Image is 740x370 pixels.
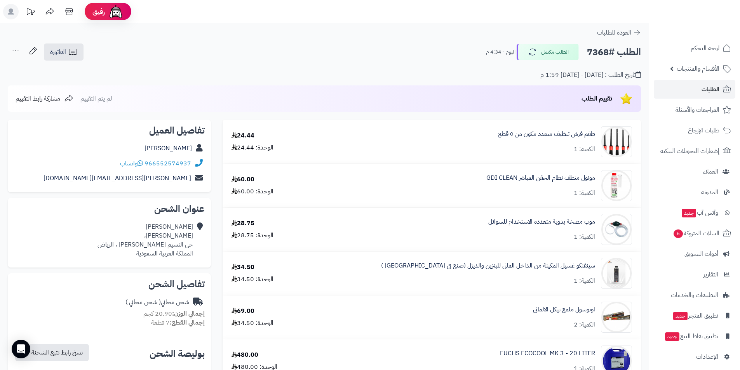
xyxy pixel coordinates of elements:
span: المدونة [701,187,718,198]
div: 34.50 [232,263,254,272]
span: أدوات التسويق [684,248,718,259]
span: جديد [665,332,679,341]
span: الطلبات [702,84,719,95]
div: الكمية: 1 [574,189,595,198]
img: 1721214858-autosol-edel-chromglanz-chrom-politur-metall-metallpolitur-75ml-90x90.jpg [601,302,632,333]
button: الطلب مكتمل [517,44,579,60]
div: 24.44 [232,131,254,140]
span: طلبات الإرجاع [688,125,719,136]
a: لوحة التحكم [654,39,735,57]
h2: تفاصيل العميل [14,126,205,135]
span: لم يتم التقييم [80,94,112,103]
div: الوحدة: 60.00 [232,187,273,196]
small: 20.90 كجم [143,309,205,318]
a: طلبات الإرجاع [654,121,735,140]
h2: تفاصيل الشحن [14,280,205,289]
h2: بوليصة الشحن [150,349,205,358]
div: الكمية: 1 [574,145,595,154]
div: الوحدة: 24.44 [232,143,273,152]
div: شحن مجاني [125,298,189,307]
a: وآتس آبجديد [654,203,735,222]
span: الإعدادات [696,351,718,362]
div: 480.00 [232,351,258,360]
span: التقارير [703,269,718,280]
div: الوحدة: 34.50 [232,275,273,284]
button: نسخ رابط تتبع الشحنة [15,344,89,361]
span: تطبيق نقاط البيع [664,331,718,342]
span: السلات المتروكة [673,228,719,239]
a: طقم فرش تنظيف متعدد مكون من ٥ قطع [498,130,595,139]
span: لوحة التحكم [691,43,719,54]
span: تطبيق المتجر [672,310,718,321]
span: نسخ رابط تتبع الشحنة [31,348,83,357]
a: التقارير [654,265,735,284]
a: [PERSON_NAME] [145,144,192,153]
a: [PERSON_NAME][EMAIL_ADDRESS][DOMAIN_NAME] [44,174,191,183]
span: التطبيقات والخدمات [671,290,718,301]
span: العملاء [703,166,718,177]
a: الإعدادات [654,347,735,366]
small: اليوم - 4:34 م [486,48,515,56]
span: جديد [673,312,688,320]
div: [PERSON_NAME] [PERSON_NAME]، حي النسيم [PERSON_NAME] ، الرياض المملكة العربية السعودية [98,222,193,258]
span: تقييم الطلب [582,94,612,103]
a: تطبيق نقاط البيعجديد [654,327,735,346]
div: 60.00 [232,175,254,184]
a: السلات المتروكة6 [654,224,735,243]
span: العودة للطلبات [597,28,631,37]
img: 1710243821-SENFINECO%20MOTOR%20FLUSH-90x90.jpeg [601,258,632,289]
span: 6 [673,229,683,238]
small: 7 قطعة [151,318,205,327]
a: مشاركة رابط التقييم [16,94,73,103]
span: ( شحن مجاني ) [125,297,161,307]
span: رفيق [92,7,105,16]
div: الكمية: 1 [574,276,595,285]
a: موتول منظف نظام الحقن المباشر GDI CLEAN [486,174,595,182]
div: الوحدة: 34.50 [232,319,273,328]
span: جديد [682,209,696,217]
div: الوحدة: 28.75 [232,231,273,240]
strong: إجمالي الوزن: [172,309,205,318]
a: الفاتورة [44,43,84,61]
img: 1683628634-gdi%201682787346128-motul-gdi-reiniger-300-ml_1-90x90.jpg [601,170,632,201]
a: الطلبات [654,80,735,99]
a: التطبيقات والخدمات [654,286,735,304]
a: المراجعات والأسئلة [654,101,735,119]
a: اوتوسول ملمع نيكل الالماني [533,305,595,314]
img: 1683458446-10800-90x90.jpg [601,214,632,245]
div: الكمية: 2 [574,320,595,329]
a: أدوات التسويق [654,245,735,263]
span: مشاركة رابط التقييم [16,94,60,103]
h2: الطلب #7368 [587,44,641,60]
span: الفاتورة [50,47,66,57]
span: إشعارات التحويلات البنكية [660,146,719,156]
a: 966552574937 [145,159,191,168]
img: ai-face.png [108,4,124,19]
span: المراجعات والأسئلة [676,104,719,115]
a: إشعارات التحويلات البنكية [654,142,735,160]
h2: عنوان الشحن [14,204,205,214]
a: سينفنكو غسيل المكينة من الداخل الماني للبنزين والديزل (صنع في [GEOGRAPHIC_DATA] ) [381,261,595,270]
div: الكمية: 1 [574,233,595,241]
a: المدونة [654,183,735,202]
a: العودة للطلبات [597,28,641,37]
a: العملاء [654,162,735,181]
strong: إجمالي القطع: [170,318,205,327]
div: Open Intercom Messenger [12,340,30,358]
div: تاريخ الطلب : [DATE] - [DATE] 1:59 م [540,71,641,80]
span: الأقسام والمنتجات [677,63,719,74]
img: logo-2.png [687,6,733,22]
img: 420e549b-d23b-4688-a644-9091d144f1ac-90x90.jpg [601,126,632,157]
a: FUCHS ECOCOOL MK 3 - 20 LITER [500,349,595,358]
div: 69.00 [232,307,254,316]
a: تطبيق المتجرجديد [654,306,735,325]
a: موب مضخة يدوية متعددة الاستخدام للسوائل [488,217,595,226]
span: وآتس آب [681,207,718,218]
a: تحديثات المنصة [21,4,40,21]
a: واتساب [120,159,143,168]
div: 28.75 [232,219,254,228]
